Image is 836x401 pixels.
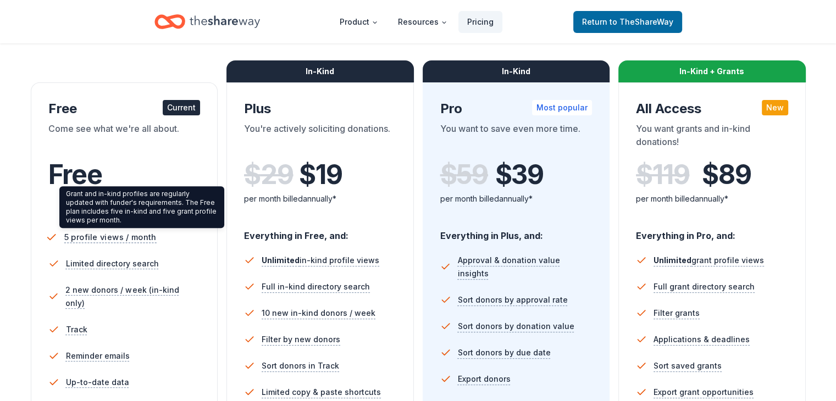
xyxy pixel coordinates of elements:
[48,122,201,153] div: Come see what we're all about.
[66,323,87,336] span: Track
[458,11,502,33] a: Pricing
[65,283,200,310] span: 2 new donors / week (in-kind only)
[244,122,396,153] div: You're actively soliciting donations.
[299,159,342,190] span: $ 19
[636,192,788,205] div: per month billed annually*
[226,60,414,82] div: In-Kind
[59,186,224,228] div: Grant and in-kind profiles are regularly updated with funder's requirements. The Free plan includ...
[244,220,396,243] div: Everything in Free, and:
[532,100,592,115] div: Most popular
[64,230,156,244] span: 5 profile views / month
[458,320,574,333] span: Sort donors by donation value
[440,192,593,205] div: per month billed annually*
[654,386,754,399] span: Export grant opportunities
[262,359,339,372] span: Sort donors in Track
[654,255,764,265] span: grant profile views
[636,122,788,153] div: You want grants and in-kind donations!
[458,372,511,386] span: Export donors
[654,333,750,346] span: Applications & deadlines
[66,349,130,363] span: Reminder emails
[48,158,102,191] span: Free
[244,100,396,118] div: Plus
[610,17,673,26] span: to TheShareWay
[154,9,260,35] a: Home
[762,100,788,115] div: New
[262,307,375,320] span: 10 new in-kind donors / week
[457,254,592,280] span: Approval & donation value insights
[244,192,396,205] div: per month billed annually*
[262,386,381,399] span: Limited copy & paste shortcuts
[654,359,722,372] span: Sort saved grants
[702,159,751,190] span: $ 89
[66,257,159,270] span: Limited directory search
[423,60,610,82] div: In-Kind
[66,376,129,389] span: Up-to-date data
[654,307,700,320] span: Filter grants
[262,255,300,265] span: Unlimited
[262,255,379,265] span: in-kind profile views
[458,293,568,307] span: Sort donors by approval rate
[331,11,387,33] button: Product
[654,255,691,265] span: Unlimited
[654,280,755,293] span: Full grant directory search
[636,220,788,243] div: Everything in Pro, and:
[389,11,456,33] button: Resources
[636,100,788,118] div: All Access
[458,346,551,359] span: Sort donors by due date
[582,15,673,29] span: Return
[262,333,340,346] span: Filter by new donors
[163,100,200,115] div: Current
[48,100,201,118] div: Free
[618,60,806,82] div: In-Kind + Grants
[262,280,370,293] span: Full in-kind directory search
[440,220,593,243] div: Everything in Plus, and:
[573,11,682,33] a: Returnto TheShareWay
[331,9,502,35] nav: Main
[440,100,593,118] div: Pro
[495,159,544,190] span: $ 39
[440,122,593,153] div: You want to save even more time.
